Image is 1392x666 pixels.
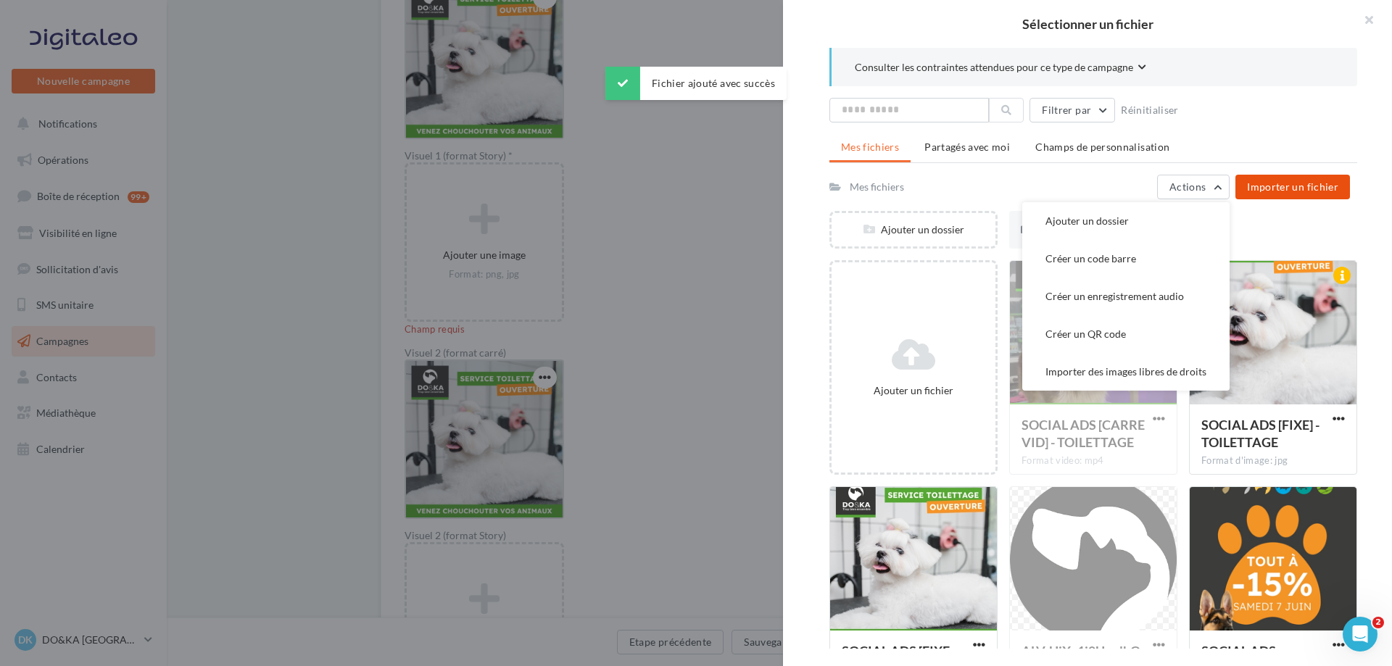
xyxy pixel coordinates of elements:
button: Importer des images libres de droits [1022,353,1230,391]
button: Créer un QR code [1022,315,1230,353]
div: Format d'image: jpg [1201,454,1345,467]
span: Consulter les contraintes attendues pour ce type de campagne [855,60,1133,75]
iframe: Intercom live chat [1343,617,1377,652]
span: Champs de personnalisation [1035,141,1169,153]
span: Actions [1169,180,1206,193]
div: Ajouter un fichier [837,383,990,398]
span: SOCIAL ADS [FIXE] - TOILETTAGE [1201,417,1319,450]
button: Filtrer par [1029,98,1115,122]
span: Importer un fichier [1247,180,1338,193]
span: Partagés avec moi [924,141,1010,153]
button: Consulter les contraintes attendues pour ce type de campagne [855,59,1146,78]
button: Importer un fichier [1235,175,1350,199]
div: Ajouter un dossier [832,222,995,237]
span: Mes fichiers [841,141,899,153]
span: 2 [1372,617,1384,628]
h2: Sélectionner un fichier [806,17,1369,30]
button: Ajouter un dossier [1022,202,1230,240]
button: Actions [1157,175,1230,199]
div: Mes fichiers [850,180,904,194]
button: Créer un enregistrement audio [1022,278,1230,315]
button: Réinitialiser [1115,101,1185,119]
div: Fichier ajouté avec succès [605,67,787,100]
button: Créer un code barre [1022,240,1230,278]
